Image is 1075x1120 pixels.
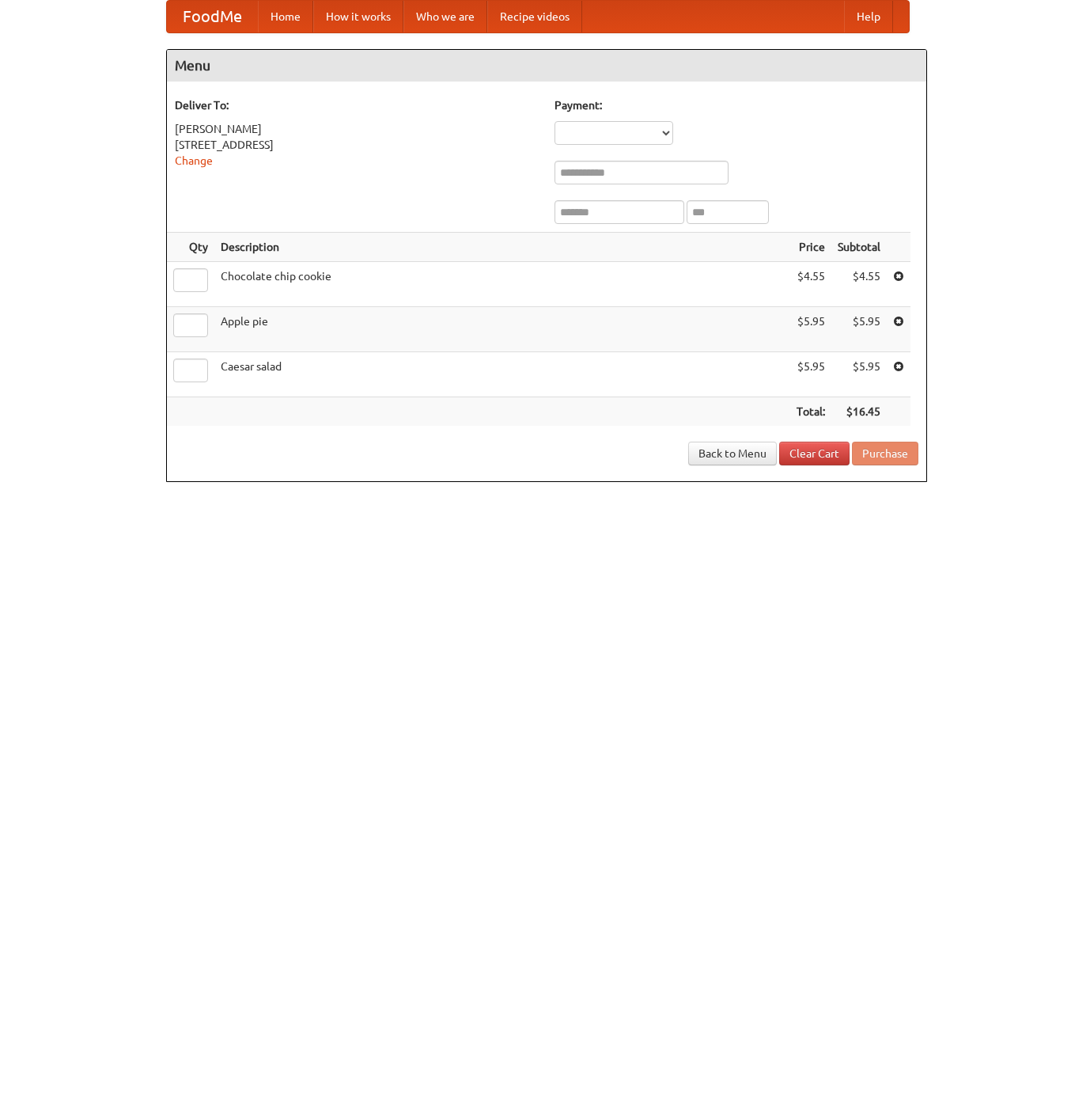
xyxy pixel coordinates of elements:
[487,1,582,32] a: Recipe videos
[790,307,831,352] td: $5.95
[175,154,213,167] a: Change
[831,307,887,352] td: $5.95
[831,262,887,307] td: $4.55
[214,262,790,307] td: Chocolate chip cookie
[214,307,790,352] td: Apple pie
[258,1,313,32] a: Home
[175,97,539,113] h5: Deliver To:
[779,442,850,465] a: Clear Cart
[831,397,887,427] th: $16.45
[167,1,258,32] a: FoodMe
[167,233,214,262] th: Qty
[790,262,831,307] td: $4.55
[790,352,831,397] td: $5.95
[555,97,918,113] h5: Payment:
[790,233,831,262] th: Price
[167,50,926,82] h4: Menu
[175,137,539,153] div: [STREET_ADDRESS]
[214,352,790,397] td: Caesar salad
[403,1,487,32] a: Who we are
[313,1,403,32] a: How it works
[844,1,893,32] a: Help
[790,397,831,427] th: Total:
[852,442,918,465] button: Purchase
[175,121,539,137] div: [PERSON_NAME]
[214,233,790,262] th: Description
[831,233,887,262] th: Subtotal
[831,352,887,397] td: $5.95
[688,442,777,465] a: Back to Menu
